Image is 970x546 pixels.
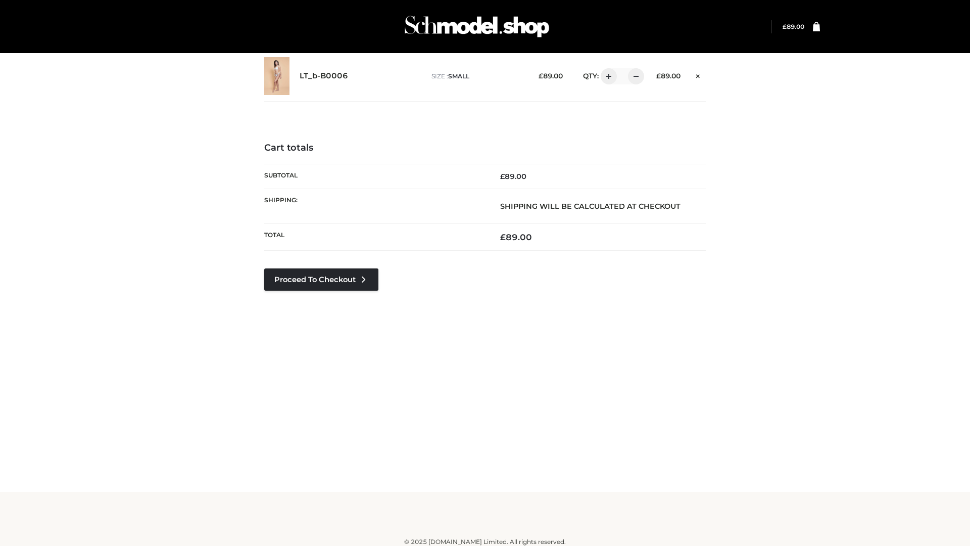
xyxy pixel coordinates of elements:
[431,72,523,81] p: size :
[656,72,661,80] span: £
[448,72,469,80] span: SMALL
[656,72,681,80] bdi: 89.00
[500,232,506,242] span: £
[264,268,378,291] a: Proceed to Checkout
[500,202,681,211] strong: Shipping will be calculated at checkout
[783,23,787,30] span: £
[264,164,485,189] th: Subtotal
[783,23,804,30] bdi: 89.00
[539,72,543,80] span: £
[300,71,348,81] a: LT_b-B0006
[783,23,804,30] a: £89.00
[691,68,706,81] a: Remove this item
[500,172,505,181] span: £
[264,224,485,251] th: Total
[264,189,485,223] th: Shipping:
[539,72,563,80] bdi: 89.00
[500,172,526,181] bdi: 89.00
[500,232,532,242] bdi: 89.00
[264,57,289,95] img: LT_b-B0006 - SMALL
[264,143,706,154] h4: Cart totals
[573,68,641,84] div: QTY:
[401,7,553,47] img: Schmodel Admin 964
